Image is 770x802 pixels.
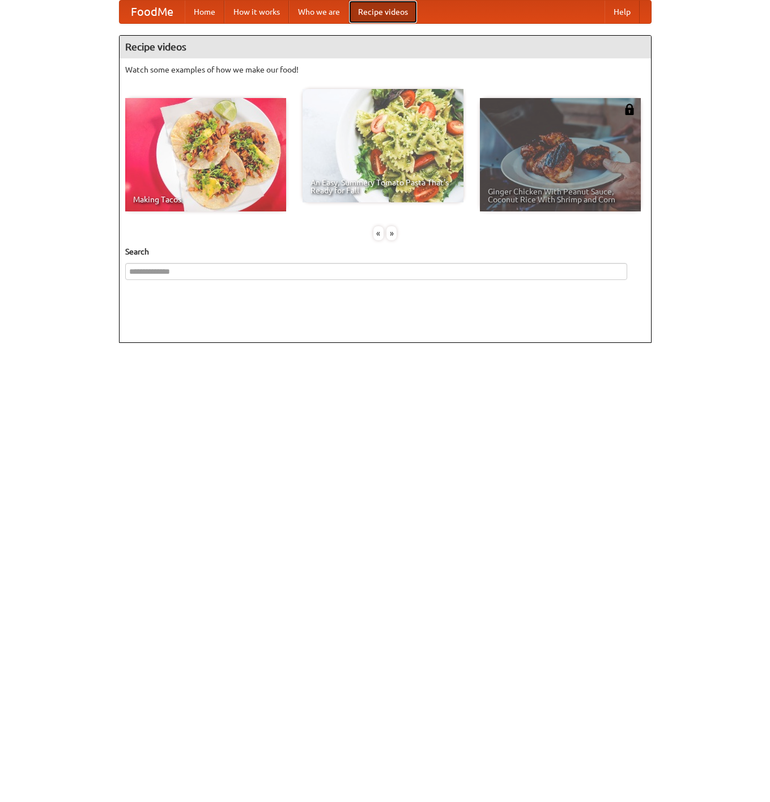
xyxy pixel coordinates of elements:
h4: Recipe videos [120,36,651,58]
div: « [373,226,384,240]
h5: Search [125,246,645,257]
a: FoodMe [120,1,185,23]
a: Home [185,1,224,23]
a: Making Tacos [125,98,286,211]
a: Help [605,1,640,23]
div: » [386,226,397,240]
span: An Easy, Summery Tomato Pasta That's Ready for Fall [310,179,456,194]
a: An Easy, Summery Tomato Pasta That's Ready for Fall [303,89,463,202]
span: Making Tacos [133,196,278,203]
p: Watch some examples of how we make our food! [125,64,645,75]
a: Who we are [289,1,349,23]
img: 483408.png [624,104,635,115]
a: How it works [224,1,289,23]
a: Recipe videos [349,1,417,23]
